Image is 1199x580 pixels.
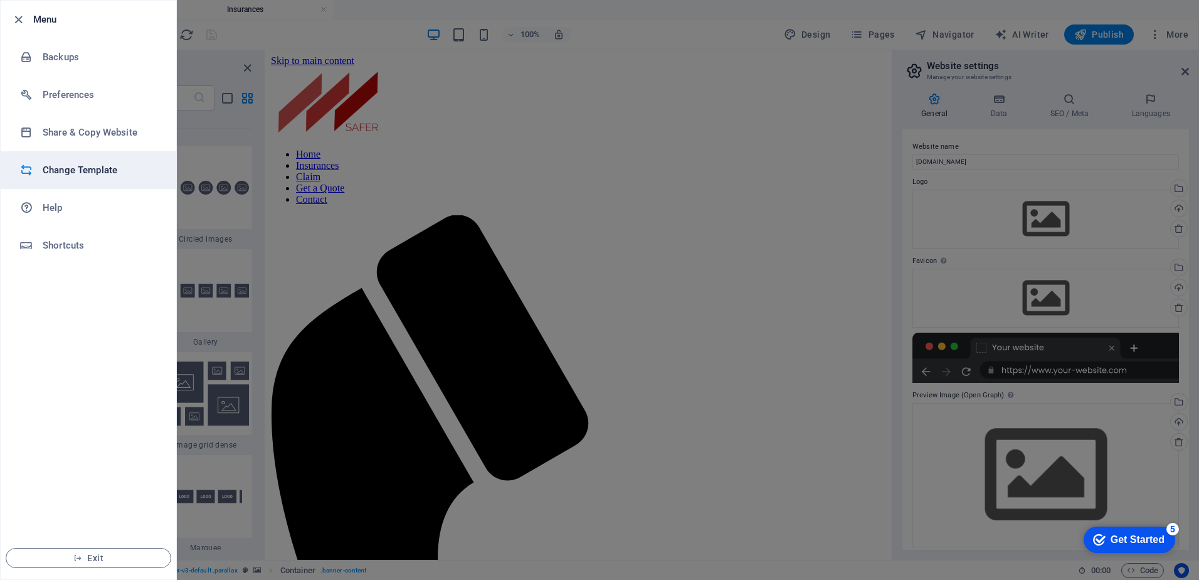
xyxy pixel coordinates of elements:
[43,200,159,215] h6: Help
[93,3,105,15] div: 5
[37,14,91,25] div: Get Started
[43,238,159,253] h6: Shortcuts
[43,125,159,140] h6: Share & Copy Website
[43,50,159,65] h6: Backups
[10,6,102,33] div: Get Started 5 items remaining, 0% complete
[43,87,159,102] h6: Preferences
[43,163,159,178] h6: Change Template
[33,12,166,27] h6: Menu
[16,553,161,563] span: Exit
[6,548,171,568] button: Exit
[5,5,88,16] a: Skip to main content
[1,189,176,227] a: Help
